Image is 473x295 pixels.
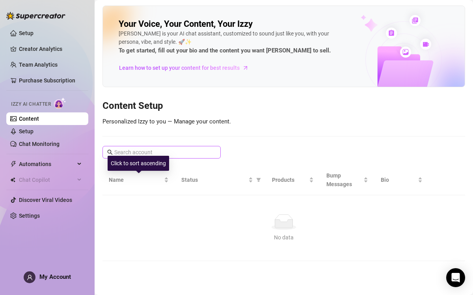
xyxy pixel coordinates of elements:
[102,118,231,125] span: Personalized Izzy to you — Manage your content.
[107,149,113,155] span: search
[255,174,263,186] span: filter
[19,141,60,147] a: Chat Monitoring
[11,101,51,108] span: Izzy AI Chatter
[19,213,40,219] a: Settings
[19,77,75,84] a: Purchase Subscription
[181,176,247,184] span: Status
[119,19,253,30] h2: Your Voice, Your Content, Your Izzy
[272,176,307,184] span: Products
[374,165,429,195] th: Bio
[343,6,465,87] img: ai-chatter-content-library-cLFOSyPT.png
[19,197,72,203] a: Discover Viral Videos
[119,62,255,74] a: Learn how to set up your content for best results
[326,171,362,189] span: Bump Messages
[6,12,65,20] img: logo-BBDzfeDw.svg
[27,274,33,280] span: user
[112,233,456,242] div: No data
[19,43,82,55] a: Creator Analytics
[108,156,169,171] div: Click to sort ascending
[54,97,66,109] img: AI Chatter
[19,128,34,134] a: Setup
[320,165,374,195] th: Bump Messages
[242,64,250,72] span: arrow-right
[19,62,58,68] a: Team Analytics
[10,161,17,167] span: thunderbolt
[119,63,240,72] span: Learn how to set up your content for best results
[102,100,465,112] h3: Content Setup
[256,177,261,182] span: filter
[102,165,175,195] th: Name
[109,176,162,184] span: Name
[266,165,320,195] th: Products
[19,174,75,186] span: Chat Copilot
[119,30,350,56] div: [PERSON_NAME] is your AI chat assistant, customized to sound just like you, with your persona, vi...
[119,47,331,54] strong: To get started, fill out your bio and the content you want [PERSON_NAME] to sell.
[10,177,15,183] img: Chat Copilot
[175,165,266,195] th: Status
[381,176,416,184] span: Bio
[19,116,39,122] a: Content
[446,268,465,287] div: Open Intercom Messenger
[19,30,34,36] a: Setup
[114,148,210,157] input: Search account
[19,158,75,170] span: Automations
[39,273,71,280] span: My Account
